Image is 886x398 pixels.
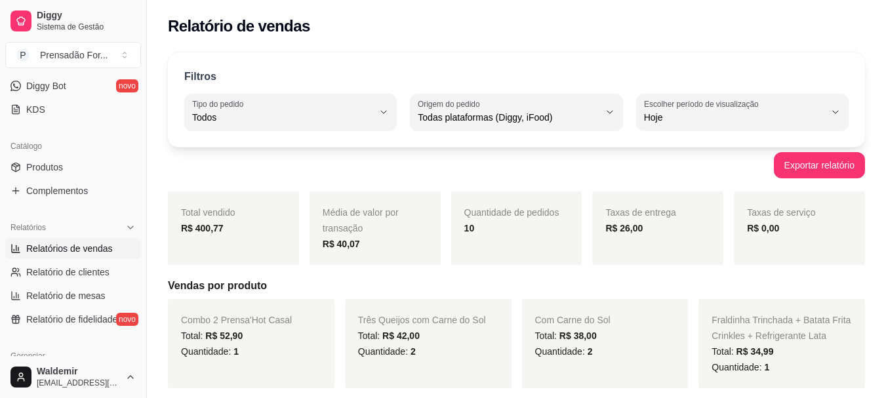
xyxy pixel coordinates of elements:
label: Tipo do pedido [192,98,248,109]
span: Quantidade: [358,346,416,357]
span: Total: [535,330,597,341]
strong: 10 [464,223,475,233]
span: Taxas de serviço [747,207,815,218]
button: Tipo do pedidoTodos [184,94,397,130]
div: Prensadão For ... [40,49,108,62]
span: Todas plataformas (Diggy, iFood) [418,111,599,124]
span: Diggy Bot [26,79,66,92]
span: R$ 34,99 [736,346,774,357]
span: Quantidade de pedidos [464,207,559,218]
a: DiggySistema de Gestão [5,5,141,37]
span: Total: [181,330,243,341]
span: Quantidade: [181,346,239,357]
span: Total vendido [181,207,235,218]
a: Relatório de clientes [5,262,141,283]
span: 2 [411,346,416,357]
h5: Vendas por produto [168,278,865,294]
span: Total: [712,346,773,357]
span: Produtos [26,161,63,174]
span: Taxas de entrega [605,207,675,218]
span: Quantidade: [712,362,769,372]
label: Origem do pedido [418,98,484,109]
h2: Relatório de vendas [168,16,310,37]
button: Origem do pedidoTodas plataformas (Diggy, iFood) [410,94,622,130]
span: R$ 38,00 [559,330,597,341]
button: Exportar relatório [774,152,865,178]
strong: R$ 400,77 [181,223,224,233]
span: Com Carne do Sol [535,315,611,325]
span: 2 [588,346,593,357]
strong: R$ 40,07 [323,239,360,249]
strong: R$ 0,00 [747,223,779,233]
p: Filtros [184,69,216,85]
span: [EMAIL_ADDRESS][DOMAIN_NAME] [37,378,120,388]
span: Relatório de clientes [26,266,110,279]
span: 1 [764,362,769,372]
span: Média de valor por transação [323,207,399,233]
span: P [16,49,30,62]
span: Três Queijos com Carne do Sol [358,315,486,325]
label: Escolher período de visualização [644,98,763,109]
span: Relatório de fidelidade [26,313,117,326]
a: Diggy Botnovo [5,75,141,96]
span: Todos [192,111,373,124]
div: Catálogo [5,136,141,157]
span: Sistema de Gestão [37,22,136,32]
a: Complementos [5,180,141,201]
strong: R$ 26,00 [605,223,643,233]
a: Relatório de fidelidadenovo [5,309,141,330]
button: Escolher período de visualizaçãoHoje [636,94,849,130]
span: Relatórios [10,222,46,233]
span: Quantidade: [535,346,593,357]
span: Relatórios de vendas [26,242,113,255]
span: Total: [358,330,420,341]
a: Relatórios de vendas [5,238,141,259]
span: Fraldinha Trinchada + Batata Frita Crinkles + Refrigerante Lata [712,315,851,341]
span: Diggy [37,10,136,22]
a: KDS [5,99,141,120]
span: KDS [26,103,45,116]
span: R$ 52,90 [205,330,243,341]
div: Gerenciar [5,346,141,367]
span: Waldemir [37,366,120,378]
span: Combo 2 Prensa'Hot Casal [181,315,292,325]
button: Waldemir[EMAIL_ADDRESS][DOMAIN_NAME] [5,361,141,393]
span: 1 [233,346,239,357]
span: R$ 42,00 [382,330,420,341]
span: Complementos [26,184,88,197]
button: Select a team [5,42,141,68]
a: Relatório de mesas [5,285,141,306]
span: Relatório de mesas [26,289,106,302]
span: Hoje [644,111,825,124]
a: Produtos [5,157,141,178]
